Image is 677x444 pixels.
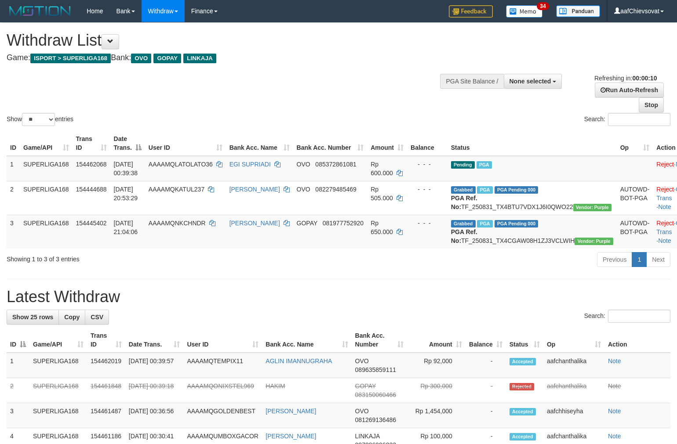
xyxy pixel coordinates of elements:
[58,310,85,325] a: Copy
[451,228,477,244] b: PGA Ref. No:
[617,181,653,215] td: AUTOWD-BOT-PGA
[656,186,674,193] a: Reject
[7,251,276,264] div: Showing 1 to 3 of 3 entries
[20,131,73,156] th: Game/API: activate to sort column ascending
[466,353,506,378] td: -
[371,220,393,235] span: Rp 650.000
[183,378,262,403] td: AAAAMQONIXSTEL969
[114,220,138,235] span: [DATE] 21:04:06
[7,32,443,49] h1: Withdraw List
[297,186,310,193] span: OVO
[125,403,184,428] td: [DATE] 00:36:56
[7,310,59,325] a: Show 25 rows
[145,131,226,156] th: User ID: activate to sort column ascending
[466,378,506,403] td: -
[632,75,657,82] strong: 00:00:10
[604,328,670,353] th: Action
[183,328,262,353] th: User ID: activate to sort column ascending
[149,186,204,193] span: AAAAMQKATUL237
[114,186,138,202] span: [DATE] 20:53:29
[411,185,444,194] div: - - -
[29,403,87,428] td: SUPERLIGA168
[543,328,604,353] th: Op: activate to sort column ascending
[495,186,539,194] span: PGA Pending
[440,74,503,89] div: PGA Site Balance /
[477,161,492,169] span: Marked by aafchhiseyha
[226,131,293,156] th: Bank Acc. Name: activate to sort column ascending
[183,353,262,378] td: AAAAMQTEMPIX11
[543,353,604,378] td: aafchanthalika
[355,366,396,373] span: Copy 089635859111 to clipboard
[608,310,670,323] input: Search:
[506,5,543,18] img: Button%20Memo.svg
[371,161,393,177] span: Rp 600.000
[183,54,216,63] span: LINKAJA
[297,161,310,168] span: OVO
[76,220,107,227] span: 154445402
[85,310,109,325] a: CSV
[266,383,285,390] a: HAKIM
[656,161,674,168] a: Reject
[543,403,604,428] td: aafchhiseyha
[355,416,396,423] span: Copy 081269136486 to clipboard
[7,131,20,156] th: ID
[87,328,125,353] th: Trans ID: activate to sort column ascending
[407,131,448,156] th: Balance
[543,378,604,403] td: aafchanthalika
[608,408,621,415] a: Note
[76,186,107,193] span: 154444688
[411,160,444,169] div: - - -
[29,328,87,353] th: Game/API: activate to sort column ascending
[266,357,332,365] a: AGLIN IMANNUGRAHA
[448,131,617,156] th: Status
[595,83,664,97] a: Run Auto-Refresh
[597,252,632,267] a: Previous
[73,131,110,156] th: Trans ID: activate to sort column ascending
[448,181,617,215] td: TF_250831_TX4BTU7VDX1J6I0QWO22
[451,195,477,210] b: PGA Ref. No:
[355,357,369,365] span: OVO
[20,156,73,181] td: SUPERLIGA168
[323,220,364,227] span: Copy 081977752920 to clipboard
[658,203,671,210] a: Note
[20,215,73,249] td: SUPERLIGA168
[575,238,613,245] span: Vendor URL: https://trx4.1velocity.biz
[76,161,107,168] span: 154462068
[608,113,670,126] input: Search:
[466,403,506,428] td: -
[149,220,206,227] span: AAAAMQNKCHNDR
[355,433,380,440] span: LINKAJA
[573,204,611,211] span: Vendor URL: https://trx4.1velocity.biz
[510,433,536,440] span: Accepted
[584,310,670,323] label: Search:
[7,181,20,215] td: 2
[7,113,73,126] label: Show entries
[266,408,316,415] a: [PERSON_NAME]
[639,97,664,112] a: Stop
[7,353,29,378] td: 1
[451,161,475,169] span: Pending
[407,353,465,378] td: Rp 92,000
[30,54,111,63] span: ISPORT > SUPERLIGA168
[297,220,317,227] span: GOPAY
[7,328,29,353] th: ID: activate to sort column descending
[367,131,407,156] th: Amount: activate to sort column ascending
[22,113,55,126] select: Showentries
[407,328,465,353] th: Amount: activate to sort column ascending
[355,391,396,398] span: Copy 083150060466 to clipboard
[20,181,73,215] td: SUPERLIGA168
[7,378,29,403] td: 2
[7,403,29,428] td: 3
[229,220,280,227] a: [PERSON_NAME]
[229,161,271,168] a: EGI SUPRIADI
[608,357,621,365] a: Note
[448,215,617,249] td: TF_250831_TX4CGAW08H1ZJ3VCLWIH
[608,383,621,390] a: Note
[407,403,465,428] td: Rp 1,454,000
[537,2,549,10] span: 34
[656,220,674,227] a: Reject
[451,220,476,227] span: Grabbed
[7,54,443,62] h4: Game: Bank:
[293,131,368,156] th: Bank Acc. Number: activate to sort column ascending
[506,328,543,353] th: Status: activate to sort column ascending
